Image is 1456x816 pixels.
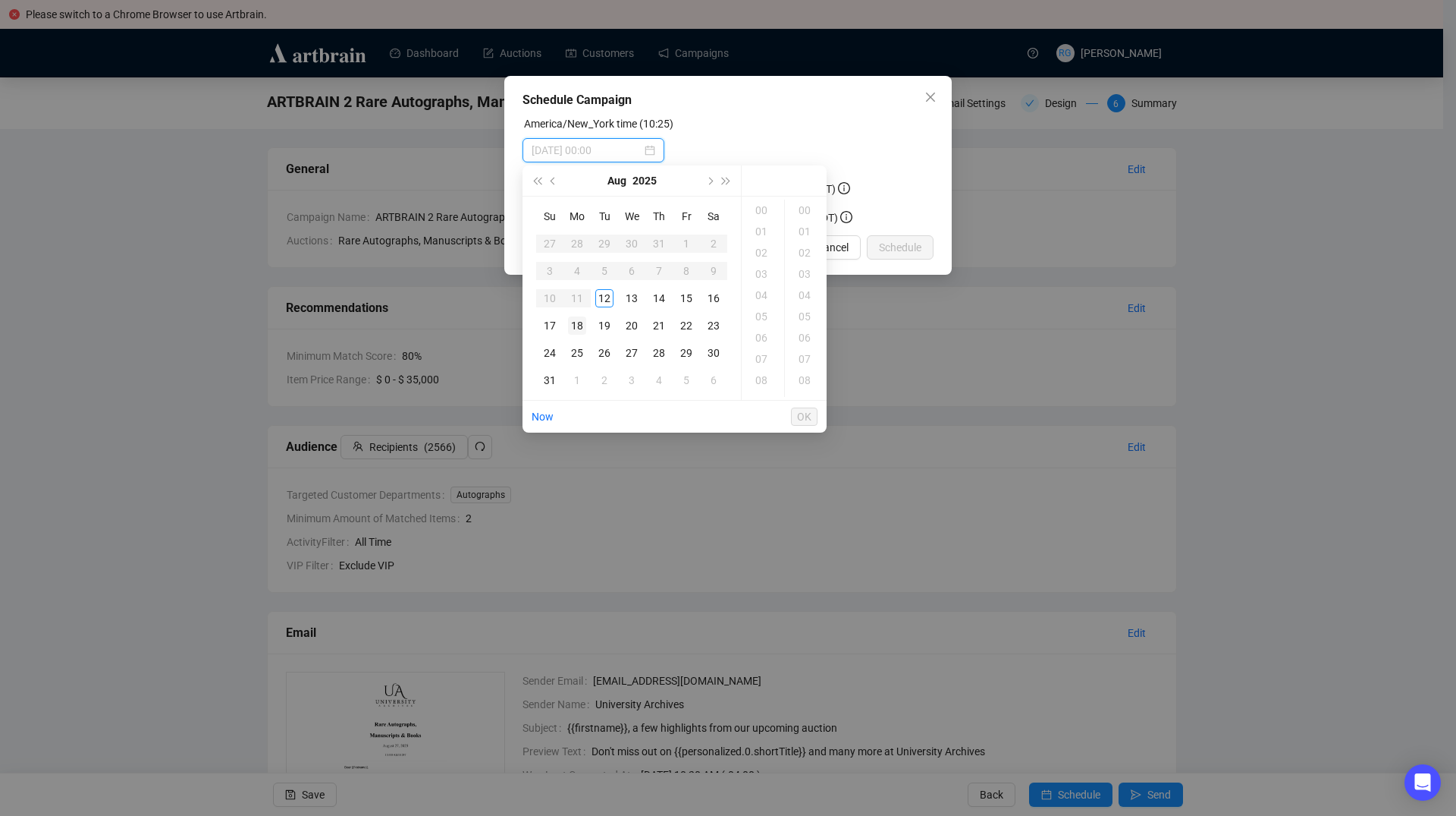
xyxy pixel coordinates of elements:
td: 2025-08-31 [536,367,563,394]
button: Next month (PageDown) [701,165,717,196]
td: 2025-09-02 [591,367,618,394]
div: 07 [788,348,824,370]
div: 09 [788,391,824,412]
button: OK [791,408,817,426]
div: 5 [595,262,613,280]
span: info-circle [838,182,850,194]
div: 16 [704,289,723,307]
th: Th [645,203,673,230]
td: 2025-08-15 [673,285,700,312]
div: 8 [677,262,695,280]
td: 2025-07-27 [536,230,563,257]
button: Choose a month [607,165,626,196]
td: 2025-08-06 [618,257,645,285]
td: 2025-08-23 [700,312,727,339]
td: 2025-09-05 [673,367,700,394]
td: 2025-08-13 [618,285,645,312]
div: 19 [595,317,613,335]
div: 04 [745,285,781,306]
div: 25 [568,344,586,362]
td: 2025-08-27 [618,339,645,367]
div: 05 [788,306,824,327]
td: 2025-08-02 [700,230,727,257]
th: Tu [591,203,618,230]
td: 2025-08-09 [700,257,727,285]
div: 15 [677,289,695,307]
div: 23 [704,317,723,335]
td: 2025-08-10 [536,285,563,312]
td: 2025-08-12 [591,285,618,312]
div: 6 [704,371,723,389]
td: 2025-07-29 [591,230,618,257]
div: 27 [541,235,559,253]
div: 7 [650,262,668,280]
div: 11 [568,289,586,307]
div: 17 [541,317,559,335]
div: 30 [704,344,723,362]
input: Select date [532,142,642,159]
td: 2025-08-25 [563,339,591,367]
td: 2025-08-05 [591,257,618,285]
div: 21 [650,317,668,335]
td: 2025-08-16 [700,285,727,312]
div: 4 [650,371,668,389]
td: 2025-07-28 [563,230,591,257]
div: 05 [745,306,781,327]
div: 03 [745,263,781,285]
div: 08 [788,370,824,391]
button: Previous month (PageUp) [545,165,562,196]
div: Open Intercom Messenger [1404,764,1441,801]
div: 1 [568,371,586,389]
div: 01 [745,221,781,242]
div: 18 [568,317,586,335]
span: close [924,91,937,103]
div: 07 [745,348,781,370]
button: Next year (Control + right) [718,165,735,196]
div: 5 [677,371,695,389]
div: 01 [788,221,824,242]
div: 29 [677,344,695,362]
div: 1 [677,235,695,253]
div: 20 [623,317,641,335]
td: 2025-08-20 [618,312,645,339]
th: Fr [673,203,700,230]
div: 30 [623,235,641,253]
div: 26 [595,344,613,362]
td: 2025-08-11 [563,285,591,312]
a: Now [532,411,554,423]
div: 6 [623,262,641,280]
div: 14 [650,289,668,307]
td: 2025-08-21 [645,312,673,339]
td: 2025-07-31 [645,230,673,257]
div: 12 [595,289,613,307]
div: 22 [677,317,695,335]
td: 2025-08-29 [673,339,700,367]
div: 08 [745,370,781,391]
button: Choose a year [632,165,657,196]
button: Cancel [805,235,861,260]
td: 2025-08-24 [536,339,563,367]
td: 2025-09-03 [618,367,645,394]
td: 2025-09-06 [700,367,727,394]
td: 2025-09-04 [645,367,673,394]
div: 3 [541,262,559,280]
div: 13 [623,289,641,307]
div: 3 [623,371,641,389]
th: Mo [563,203,591,230]
div: 00 [745,200,781,221]
td: 2025-08-28 [645,339,673,367]
div: 02 [745,242,781,263]
div: 2 [704,235,723,253]
td: 2025-09-01 [563,367,591,394]
div: 28 [650,344,668,362]
div: 06 [788,327,824,348]
label: America/New_York time (10:25) [524,118,673,130]
td: 2025-08-26 [591,339,618,367]
div: 24 [541,344,559,362]
span: info-circle [840,211,852,223]
th: Su [536,203,563,230]
div: 29 [595,235,613,253]
button: Last year (Control + left) [529,165,545,196]
td: 2025-08-17 [536,312,563,339]
span: Cancel [817,239,849,256]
